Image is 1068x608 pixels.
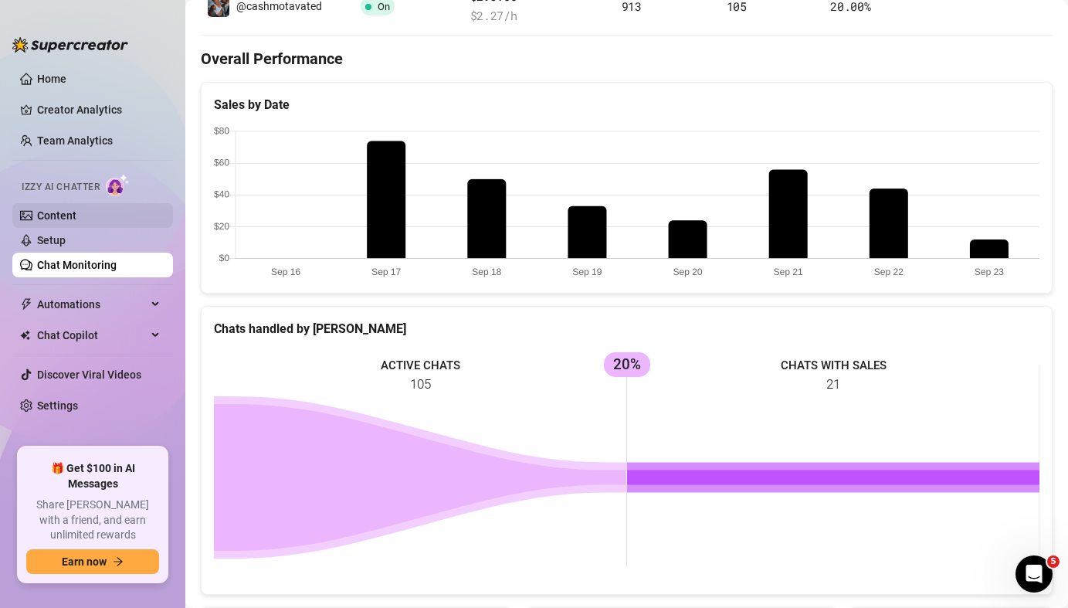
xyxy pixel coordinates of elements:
span: On [378,1,390,12]
img: Chat Copilot [20,330,30,341]
span: Izzy AI Chatter [22,180,100,195]
a: Creator Analytics [37,97,161,122]
div: Chats handled by [PERSON_NAME] [214,319,1039,338]
div: Sales by Date [214,95,1039,114]
h4: Overall Performance [201,48,1053,70]
a: Content [37,209,76,222]
span: Share [PERSON_NAME] with a friend, and earn unlimited rewards [26,498,159,543]
a: Chat Monitoring [37,259,117,271]
span: $ 2.27 /h [470,7,609,25]
span: arrow-right [113,556,124,567]
a: Home [37,73,66,85]
img: logo-BBDzfeDw.svg [12,37,128,53]
iframe: Intercom live chat [1015,555,1053,593]
a: Setup [37,234,66,246]
span: Automations [37,292,147,317]
img: AI Chatter [106,174,130,196]
a: Settings [37,399,78,412]
span: Earn now [62,555,107,568]
span: Chat Copilot [37,323,147,348]
a: Discover Viral Videos [37,369,141,381]
a: Team Analytics [37,134,113,147]
span: thunderbolt [20,298,32,311]
span: 🎁 Get $100 in AI Messages [26,461,159,491]
span: 5 [1047,555,1060,568]
button: Earn nowarrow-right [26,549,159,574]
